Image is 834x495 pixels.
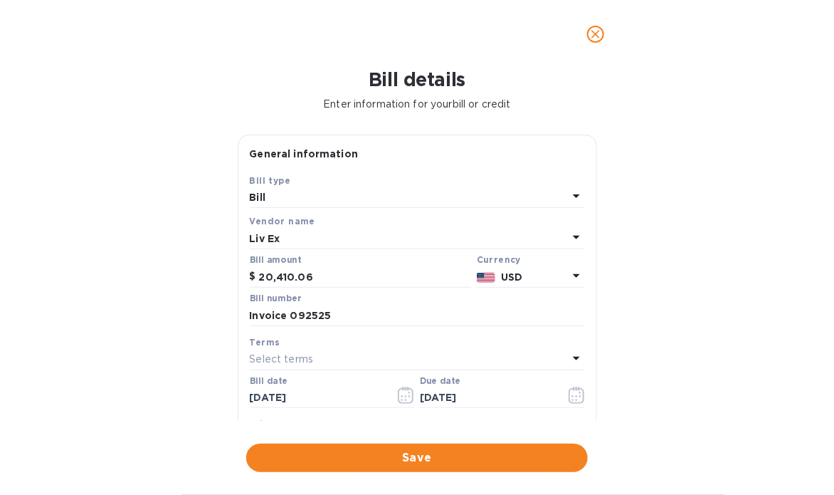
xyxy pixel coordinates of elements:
label: Bill number [250,295,301,303]
p: Enter information for your bill or credit [11,97,823,112]
b: Bill type [250,175,291,186]
b: G/L account [250,419,310,429]
button: Save [246,444,588,472]
b: Terms [250,337,280,348]
span: Save [258,449,576,467]
b: Liv Ex [250,233,280,244]
b: General information [250,148,359,160]
input: Due date [420,387,554,409]
b: Currency [477,254,521,265]
input: Enter bill number [250,305,585,326]
input: Select date [250,387,384,409]
label: Bill date [250,377,287,385]
label: Bill amount [250,256,301,265]
b: Bill [250,192,266,203]
button: close [579,17,613,51]
input: $ Enter bill amount [259,266,471,288]
label: Due date [420,377,460,385]
b: Vendor name [250,216,315,226]
h1: Bill details [11,68,823,91]
b: USD [501,271,522,283]
div: $ [250,266,259,288]
p: Select terms [250,352,314,367]
img: USD [477,273,496,283]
